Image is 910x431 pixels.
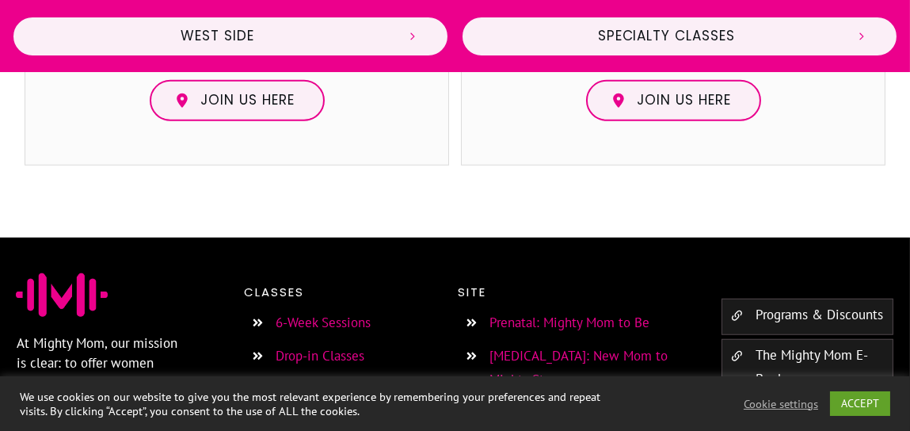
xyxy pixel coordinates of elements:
[756,346,868,387] a: The Mighty Mom E-Books
[458,282,689,303] p: Site
[489,314,649,331] a: Prenatal: Mighty Mom to Be
[744,397,818,411] a: Cookie settings
[150,80,325,121] a: Join us here
[12,16,449,57] a: West Side
[244,282,444,303] p: Classes
[489,347,668,388] a: [MEDICAL_DATA]: New Mom to Mighty Strong
[276,314,371,331] a: 6-Week Sessions
[586,80,761,121] a: Join us here
[16,273,108,316] img: Favicon Jessica Sennet Mighty Mom Prenatal Postpartum Mom & Baby Fitness Programs Toronto Ontario...
[830,391,890,416] a: ACCEPT
[756,306,883,323] a: Programs & Discounts
[276,347,364,364] a: Drop-in Classes
[461,16,898,57] a: Specialty Classes
[201,92,295,109] span: Join us here
[490,28,843,45] span: Specialty Classes
[20,390,629,418] div: We use cookies on our website to give you the most relevant experience by remembering your prefer...
[41,28,394,45] span: West Side
[638,92,732,109] span: Join us here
